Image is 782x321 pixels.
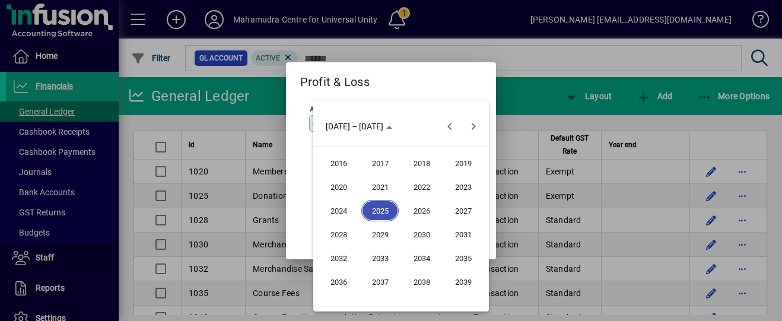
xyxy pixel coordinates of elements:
button: 2032 [318,246,360,270]
span: 2030 [403,224,440,245]
span: 2031 [444,224,482,245]
button: 2019 [443,151,484,175]
button: Next 24 years [462,115,485,138]
span: 2018 [403,152,440,174]
span: 2019 [444,152,482,174]
button: 2017 [360,151,401,175]
span: 2038 [403,271,440,293]
button: 2016 [318,151,360,175]
span: 2024 [320,200,357,221]
button: 2021 [360,175,401,199]
button: 2018 [401,151,443,175]
span: 2021 [361,176,399,198]
button: 2033 [360,246,401,270]
span: 2034 [403,247,440,269]
span: 2025 [361,200,399,221]
button: 2020 [318,175,360,199]
span: 2039 [444,271,482,293]
span: 2026 [403,200,440,221]
span: 2027 [444,200,482,221]
button: 2039 [443,270,484,294]
button: 2036 [318,270,360,294]
span: 2032 [320,247,357,269]
button: Choose date [321,116,397,137]
span: 2028 [320,224,357,245]
button: 2026 [401,199,443,223]
span: 2035 [444,247,482,269]
button: 2023 [443,175,484,199]
span: 2022 [403,176,440,198]
span: 2016 [320,152,357,174]
span: 2020 [320,176,357,198]
button: 2028 [318,223,360,246]
button: 2034 [401,246,443,270]
span: 2033 [361,247,399,269]
button: Previous 24 years [438,115,462,138]
span: 2023 [444,176,482,198]
button: 2035 [443,246,484,270]
button: 2031 [443,223,484,246]
span: 2017 [361,152,399,174]
span: 2036 [320,271,357,293]
button: 2027 [443,199,484,223]
button: 2025 [360,199,401,223]
span: 2037 [361,271,399,293]
button: 2024 [318,199,360,223]
span: 2029 [361,224,399,245]
span: [DATE] – [DATE] [326,122,383,131]
button: 2038 [401,270,443,294]
button: 2037 [360,270,401,294]
button: 2029 [360,223,401,246]
button: 2030 [401,223,443,246]
button: 2022 [401,175,443,199]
